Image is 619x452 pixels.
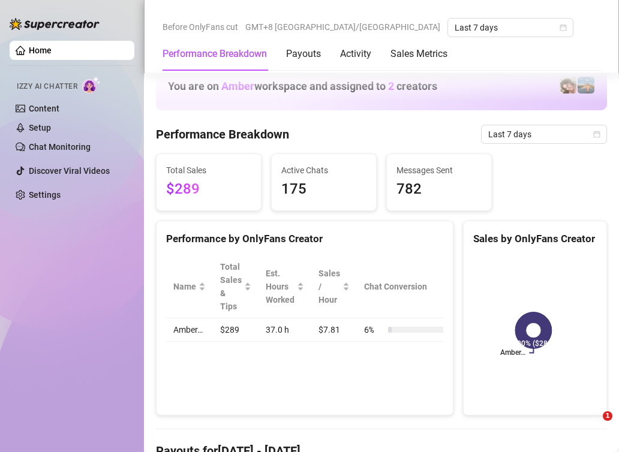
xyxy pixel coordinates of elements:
a: Setup [29,123,51,132]
td: Amber… [166,318,213,342]
img: AI Chatter [82,76,101,94]
span: Messages Sent [396,164,482,177]
span: Last 7 days [488,125,600,143]
td: $289 [213,318,259,342]
span: calendar [593,131,600,138]
th: Sales / Hour [311,255,357,318]
span: Total Sales [166,164,251,177]
span: 6 % [364,323,383,336]
img: logo-BBDzfeDw.svg [10,18,100,30]
text: Amber… [500,349,525,357]
span: Active Chats [281,164,366,177]
span: Before OnlyFans cut [163,18,238,36]
div: Activity [340,47,371,61]
span: Chat Conversion [364,280,441,293]
span: Name [173,280,196,293]
iframe: Intercom live chat [578,411,607,440]
div: Sales by OnlyFans Creator [473,231,597,247]
span: Last 7 days [455,19,566,37]
span: 782 [396,178,482,201]
span: 1 [603,411,612,421]
span: GMT+8 [GEOGRAPHIC_DATA]/[GEOGRAPHIC_DATA] [245,18,440,36]
span: 175 [281,178,366,201]
span: $289 [166,178,251,201]
span: Total Sales & Tips [220,260,242,313]
a: Settings [29,190,61,200]
h1: You are on workspace and assigned to creators [168,80,437,93]
div: Performance Breakdown [163,47,267,61]
a: Content [29,104,59,113]
span: Izzy AI Chatter [17,81,77,92]
a: Chat Monitoring [29,142,91,152]
h4: Performance Breakdown [156,126,289,143]
td: $7.81 [311,318,357,342]
div: Performance by OnlyFans Creator [166,231,443,247]
td: 37.0 h [259,318,311,342]
div: Sales Metrics [390,47,447,61]
div: Est. Hours Worked [266,267,295,306]
th: Total Sales & Tips [213,255,259,318]
span: Sales / Hour [318,267,340,306]
span: Amber [221,80,254,92]
a: Home [29,46,52,55]
th: Chat Conversion [357,255,458,318]
img: Amber [560,77,576,94]
img: Amber [578,77,594,94]
th: Name [166,255,213,318]
a: Discover Viral Videos [29,166,110,176]
div: Payouts [286,47,321,61]
span: calendar [560,24,567,31]
span: 2 [388,80,394,92]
